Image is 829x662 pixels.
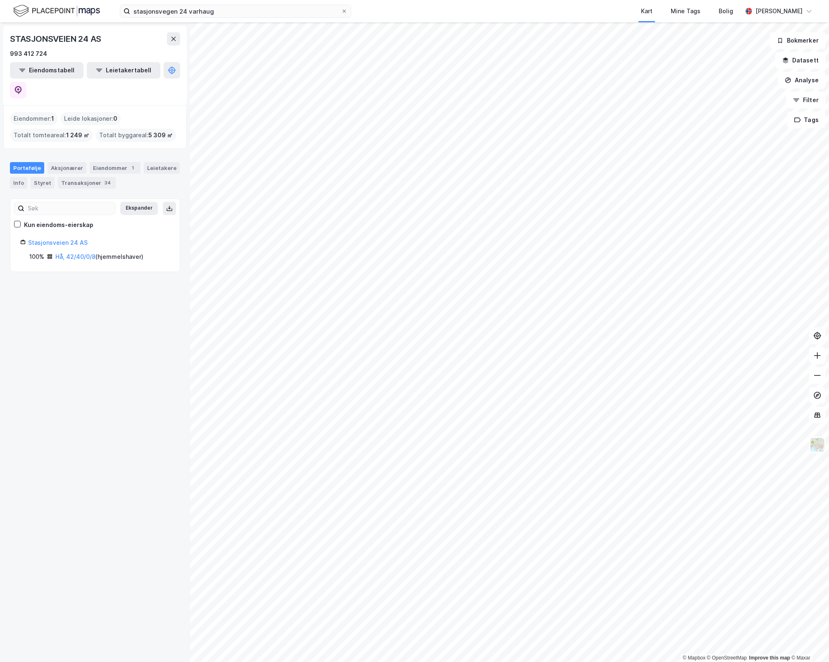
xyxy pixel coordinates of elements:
a: Improve this map [749,655,790,661]
div: 993 412 724 [10,49,47,59]
iframe: Chat Widget [788,622,829,662]
div: 34 [103,179,112,187]
button: Eiendomstabell [10,62,83,79]
a: Stasjonsveien 24 AS [28,239,88,246]
div: Kun eiendoms-eierskap [24,220,93,230]
span: 1 [51,114,54,124]
div: Bolig [719,6,733,16]
button: Tags [787,112,826,128]
div: [PERSON_NAME] [755,6,803,16]
button: Ekspander [120,202,158,215]
div: STASJONSVEIEN 24 AS [10,32,103,45]
div: Transaksjoner [58,177,116,189]
a: Hå, 42/40/0/8 [55,253,95,260]
div: Totalt byggareal : [96,129,176,142]
a: Mapbox [683,655,705,661]
span: 1 249 ㎡ [66,130,89,140]
div: Leide lokasjoner : [61,112,121,125]
button: Leietakertabell [87,62,160,79]
div: Portefølje [10,162,44,174]
div: Kart [641,6,653,16]
a: OpenStreetMap [707,655,747,661]
span: 0 [113,114,117,124]
input: Søk på adresse, matrikkel, gårdeiere, leietakere eller personer [130,5,341,17]
span: 5 309 ㎡ [148,130,173,140]
div: Styret [31,177,55,189]
div: Totalt tomteareal : [10,129,93,142]
div: 100% [29,252,44,262]
div: Info [10,177,27,189]
div: 1 [129,164,137,172]
button: Datasett [775,52,826,69]
div: Kontrollprogram for chat [788,622,829,662]
div: ( hjemmelshaver ) [55,252,143,262]
input: Søk [24,202,115,215]
button: Filter [786,92,826,108]
img: Z [810,437,825,453]
div: Eiendommer : [10,112,57,125]
button: Analyse [778,72,826,88]
button: Bokmerker [770,32,826,49]
div: Leietakere [144,162,180,174]
div: Aksjonærer [48,162,86,174]
div: Mine Tags [671,6,700,16]
img: logo.f888ab2527a4732fd821a326f86c7f29.svg [13,4,100,18]
div: Eiendommer [90,162,141,174]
